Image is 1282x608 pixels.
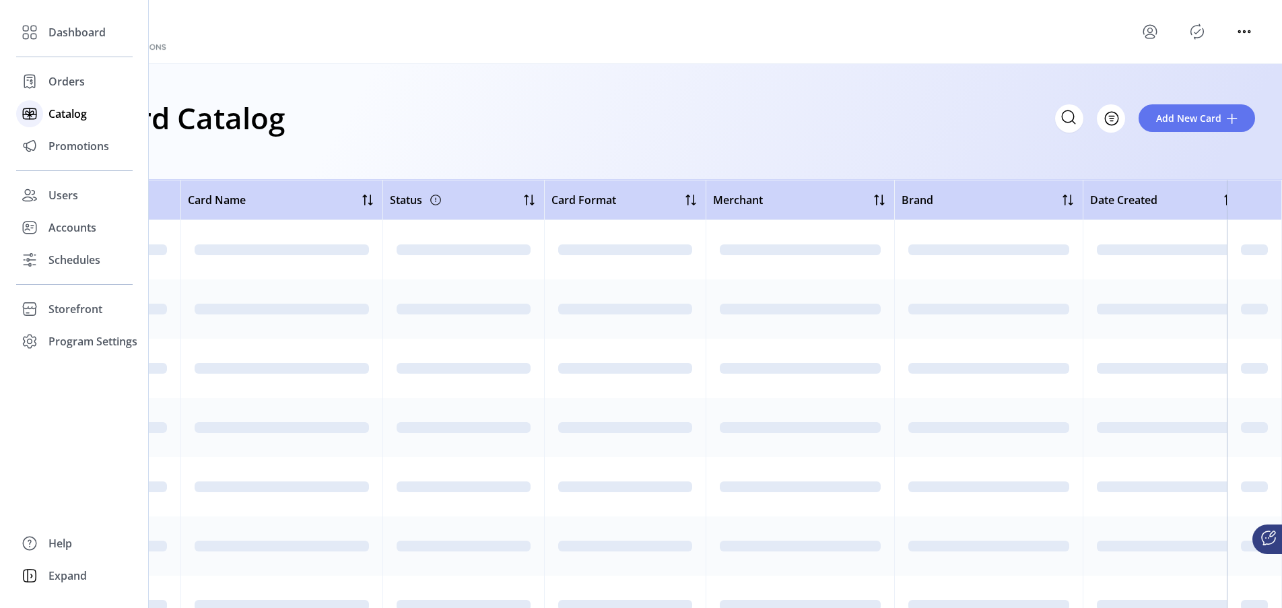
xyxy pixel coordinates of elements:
[713,192,763,208] span: Merchant
[1156,111,1221,125] span: Add New Card
[48,535,72,551] span: Help
[1097,104,1125,133] button: Filter Button
[1139,21,1161,42] button: menu
[48,301,102,317] span: Storefront
[48,106,87,122] span: Catalog
[48,138,109,154] span: Promotions
[1186,21,1208,42] button: Publisher Panel
[551,192,616,208] span: Card Format
[48,568,87,584] span: Expand
[188,192,246,208] span: Card Name
[1139,104,1255,132] button: Add New Card
[102,94,285,141] h1: Card Catalog
[48,219,96,236] span: Accounts
[1234,21,1255,42] button: menu
[48,73,85,90] span: Orders
[1090,192,1157,208] span: Date Created
[48,252,100,268] span: Schedules
[48,24,106,40] span: Dashboard
[48,187,78,203] span: Users
[902,192,933,208] span: Brand
[1055,104,1083,133] input: Search
[48,333,137,349] span: Program Settings
[390,189,444,211] div: Status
